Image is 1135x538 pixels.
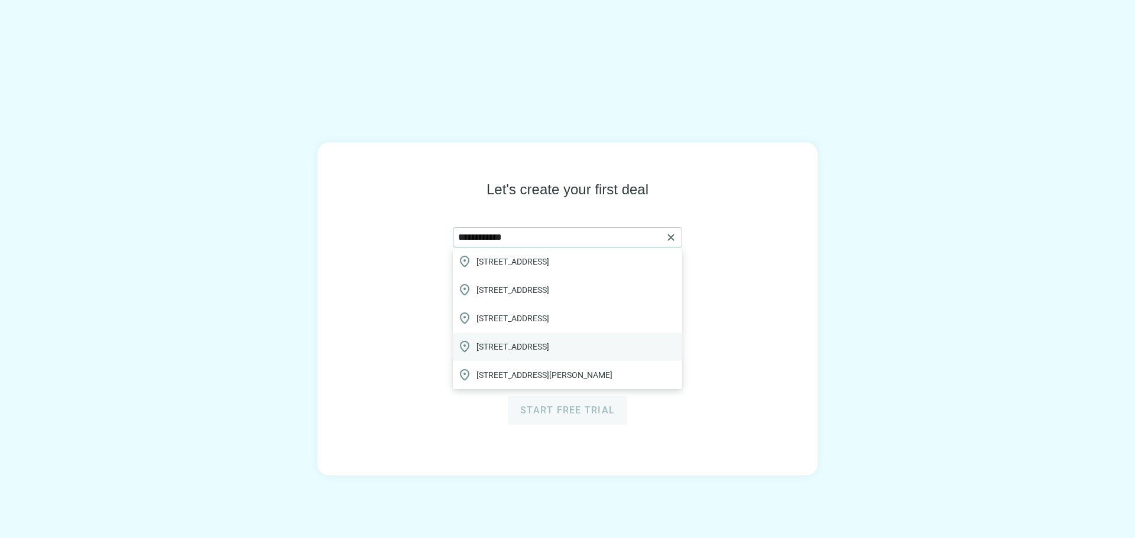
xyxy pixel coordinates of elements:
[508,396,627,425] button: Start free trial
[487,180,648,199] span: Let's create your first deal
[458,340,472,354] span: location_on
[476,312,549,324] span: [STREET_ADDRESS]
[665,231,677,243] span: close
[458,255,472,269] span: location_on
[458,368,472,382] span: location_on
[476,369,612,381] span: [STREET_ADDRESS][PERSON_NAME]
[476,256,549,268] span: [STREET_ADDRESS]
[476,341,549,353] span: [STREET_ADDRESS]
[476,284,549,296] span: [STREET_ADDRESS]
[458,311,472,325] span: location_on
[458,283,472,297] span: location_on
